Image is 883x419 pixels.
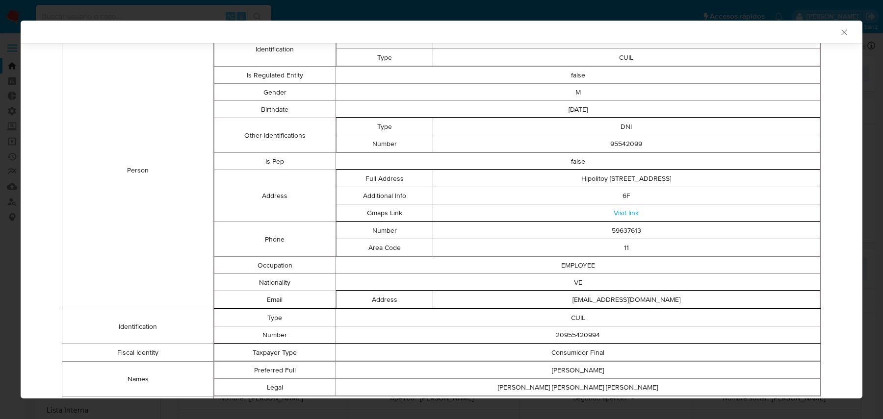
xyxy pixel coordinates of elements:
[62,362,214,396] td: Names
[336,326,821,344] td: 20955420994
[336,118,433,135] td: Type
[433,170,820,187] td: Hipolitoy [STREET_ADDRESS]
[336,222,433,239] td: Number
[336,291,433,308] td: Address
[336,379,821,396] td: [PERSON_NAME] [PERSON_NAME] [PERSON_NAME]
[214,326,336,344] td: Number
[62,396,214,414] td: Site Id
[433,239,820,256] td: 11
[214,118,336,153] td: Other Identifications
[336,187,433,204] td: Additional Info
[336,257,821,274] td: EMPLOYEE
[214,291,336,309] td: Email
[433,49,820,66] td: CUIL
[336,84,821,101] td: M
[336,67,821,84] td: false
[336,239,433,256] td: Area Code
[336,309,821,326] td: CUIL
[214,32,336,67] td: Identification
[62,32,214,309] td: Person
[214,170,336,222] td: Address
[433,187,820,204] td: 6F
[214,396,821,414] td: MLA
[214,84,336,101] td: Gender
[433,135,820,152] td: 95542099
[214,344,336,361] td: Taxpayer Type
[214,274,336,291] td: Nationality
[433,118,820,135] td: DNI
[62,344,214,362] td: Fiscal Identity
[214,379,336,396] td: Legal
[433,222,820,239] td: 59637613
[214,362,336,379] td: Preferred Full
[214,257,336,274] td: Occupation
[433,291,820,308] td: [EMAIL_ADDRESS][DOMAIN_NAME]
[336,344,821,361] td: Consumidor Final
[214,222,336,257] td: Phone
[336,274,821,291] td: VE
[336,153,821,170] td: false
[214,67,336,84] td: Is Regulated Entity
[214,153,336,170] td: Is Pep
[214,101,336,118] td: Birthdate
[336,204,433,222] td: Gmaps Link
[336,49,433,66] td: Type
[21,21,862,398] div: closure-recommendation-modal
[62,309,214,344] td: Identification
[839,27,848,36] button: Cerrar ventana
[214,309,336,326] td: Type
[336,170,433,187] td: Full Address
[336,135,433,152] td: Number
[336,362,821,379] td: [PERSON_NAME]
[336,101,821,118] td: [DATE]
[614,208,639,218] a: Visit link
